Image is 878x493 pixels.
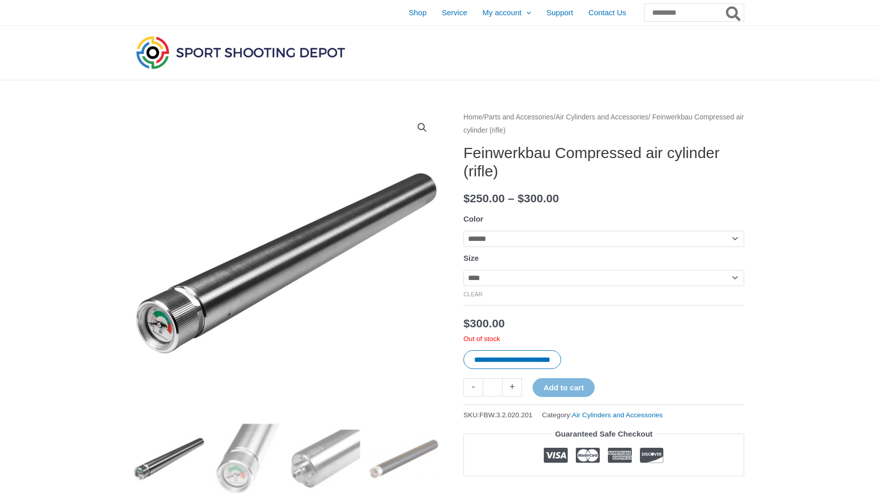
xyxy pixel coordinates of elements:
[503,378,522,396] a: +
[533,378,594,397] button: Add to cart
[483,378,503,396] input: Product quantity
[572,411,663,419] a: Air Cylinders and Accessories
[480,411,533,419] span: FBW.3.2.020.201
[551,427,657,441] legend: Guaranteed Safe Checkout
[517,192,559,205] bdi: 300.00
[463,317,470,330] span: $
[463,334,744,344] p: Out of stock
[508,192,515,205] span: –
[463,113,482,121] a: Home
[463,214,483,223] label: Color
[463,144,744,180] h1: Feinwerkbau Compressed air cylinder (rifle)
[463,192,470,205] span: $
[555,113,649,121] a: Air Cylinders and Accessories
[134,111,439,416] img: Feinwerkbau Compressed air cylinder
[484,113,554,121] a: Parts and Accessories
[463,192,505,205] bdi: 250.00
[724,4,744,21] button: Search
[463,378,483,396] a: -
[463,254,479,262] label: Size
[134,34,347,71] img: Sport Shooting Depot
[542,409,663,421] span: Category:
[463,111,744,137] nav: Breadcrumb
[463,317,505,330] bdi: 300.00
[463,409,533,421] span: SKU:
[413,118,431,137] a: View full-screen image gallery
[517,192,524,205] span: $
[463,291,483,297] a: Clear options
